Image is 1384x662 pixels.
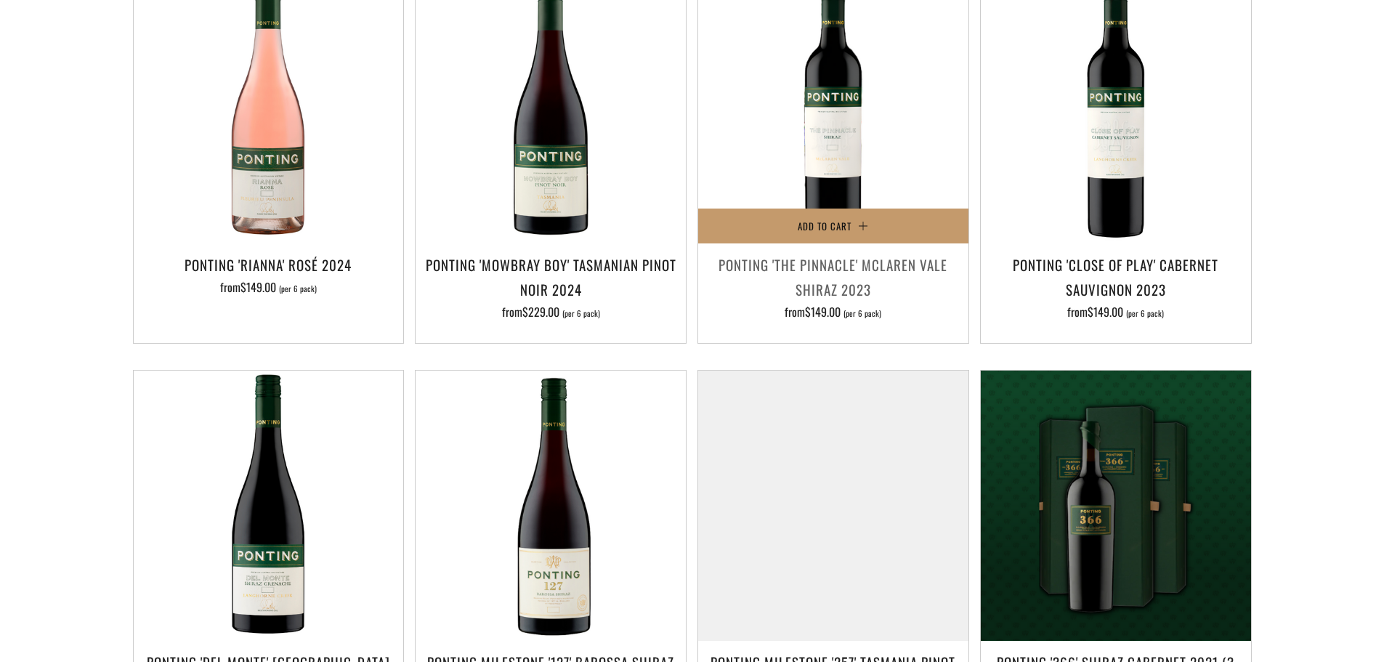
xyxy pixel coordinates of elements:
[416,252,686,325] a: Ponting 'Mowbray Boy' Tasmanian Pinot Noir 2024 from$229.00 (per 6 pack)
[698,252,968,325] a: Ponting 'The Pinnacle' McLaren Vale Shiraz 2023 from$149.00 (per 6 pack)
[220,278,317,296] span: from
[805,303,841,320] span: $149.00
[988,252,1244,302] h3: Ponting 'Close of Play' Cabernet Sauvignon 2023
[1126,310,1164,318] span: (per 6 pack)
[1088,303,1123,320] span: $149.00
[981,252,1251,325] a: Ponting 'Close of Play' Cabernet Sauvignon 2023 from$149.00 (per 6 pack)
[798,219,851,233] span: Add to Cart
[522,303,559,320] span: $229.00
[279,285,317,293] span: (per 6 pack)
[240,278,276,296] span: $149.00
[1067,303,1164,320] span: from
[698,209,968,243] button: Add to Cart
[785,303,881,320] span: from
[705,252,961,302] h3: Ponting 'The Pinnacle' McLaren Vale Shiraz 2023
[141,252,397,277] h3: Ponting 'Rianna' Rosé 2024
[423,252,679,302] h3: Ponting 'Mowbray Boy' Tasmanian Pinot Noir 2024
[134,252,404,325] a: Ponting 'Rianna' Rosé 2024 from$149.00 (per 6 pack)
[843,310,881,318] span: (per 6 pack)
[502,303,600,320] span: from
[562,310,600,318] span: (per 6 pack)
